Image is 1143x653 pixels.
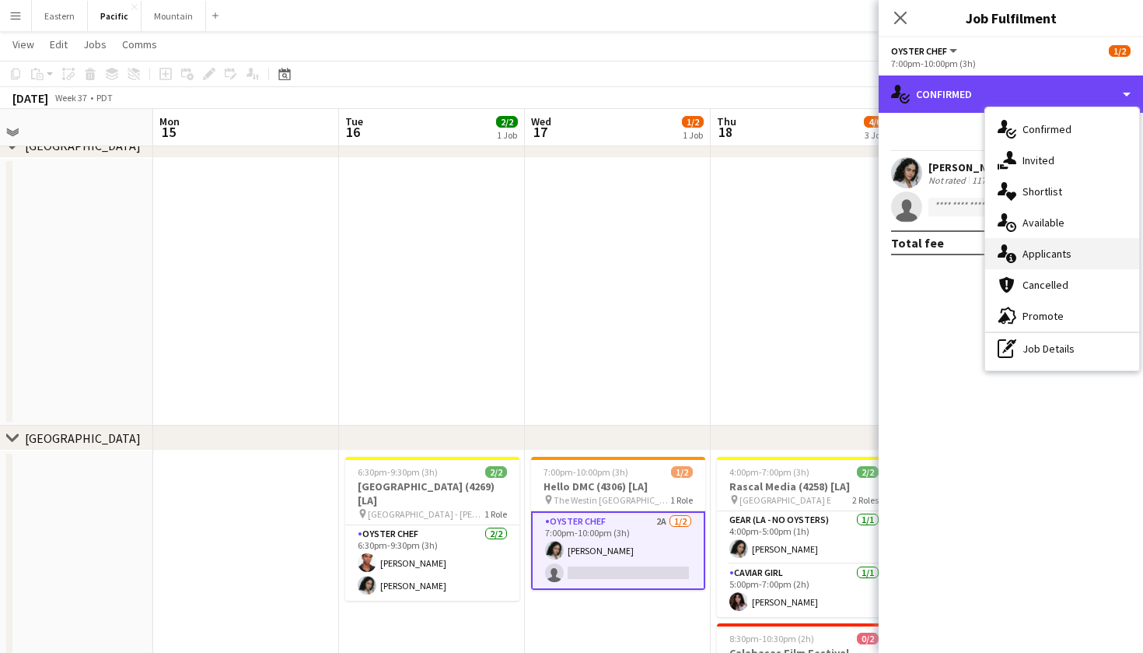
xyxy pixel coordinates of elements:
[729,466,809,478] span: 4:00pm-7:00pm (3h)
[83,37,107,51] span: Jobs
[682,116,704,128] span: 1/2
[531,511,705,590] app-card-role: Oyster Chef2A1/27:00pm-10:00pm (3h)[PERSON_NAME]
[12,37,34,51] span: View
[928,160,1029,174] div: [PERSON_NAME]
[157,123,180,141] span: 15
[345,114,363,128] span: Tue
[985,300,1139,332] div: Promote
[6,34,40,54] a: View
[985,176,1139,207] div: Shortlist
[343,123,363,141] span: 16
[985,114,1139,145] div: Confirmed
[484,508,507,520] span: 1 Role
[729,633,814,644] span: 8:30pm-10:30pm (2h)
[717,564,891,617] app-card-role: Caviar Girl1/15:00pm-7:00pm (2h)[PERSON_NAME]
[345,457,519,601] app-job-card: 6:30pm-9:30pm (3h)2/2[GEOGRAPHIC_DATA] (4269) [LA] [GEOGRAPHIC_DATA] - [PERSON_NAME] ([GEOGRAPHIC...
[51,92,90,104] span: Week 37
[865,129,889,141] div: 3 Jobs
[928,174,969,186] div: Not rated
[531,479,705,493] h3: Hello DMC (4306) [LA]
[496,116,518,128] span: 2/2
[985,269,1139,300] div: Cancelled
[529,123,551,141] span: 17
[857,466,879,478] span: 2/2
[12,90,48,106] div: [DATE]
[717,457,891,617] app-job-card: 4:00pm-7:00pm (3h)2/2Rascal Media (4258) [LA] [GEOGRAPHIC_DATA] E2 RolesGear (LA - NO oysters)1/1...
[852,494,879,506] span: 2 Roles
[142,1,206,31] button: Mountain
[345,479,519,507] h3: [GEOGRAPHIC_DATA] (4269) [LA]
[969,174,1011,186] div: 117.31mi
[879,8,1143,28] h3: Job Fulfilment
[879,75,1143,113] div: Confirmed
[25,430,141,446] div: [GEOGRAPHIC_DATA]
[531,457,705,590] app-job-card: 7:00pm-10:00pm (3h)1/2Hello DMC (4306) [LA] The Westin [GEOGRAPHIC_DATA] ([GEOGRAPHIC_DATA], [GEO...
[554,494,670,506] span: The Westin [GEOGRAPHIC_DATA] ([GEOGRAPHIC_DATA], [GEOGRAPHIC_DATA])
[891,235,944,251] div: Total fee
[88,1,142,31] button: Pacific
[864,116,886,128] span: 4/6
[985,207,1139,238] div: Available
[44,34,74,54] a: Edit
[985,333,1139,364] div: Job Details
[345,525,519,601] app-card-role: Oyster Chef2/26:30pm-9:30pm (3h)[PERSON_NAME][PERSON_NAME]
[485,466,507,478] span: 2/2
[96,92,113,104] div: PDT
[32,1,88,31] button: Eastern
[985,238,1139,269] div: Applicants
[1109,45,1131,57] span: 1/2
[159,114,180,128] span: Mon
[683,129,703,141] div: 1 Job
[739,494,831,506] span: [GEOGRAPHIC_DATA] E
[122,37,157,51] span: Comms
[544,466,628,478] span: 7:00pm-10:00pm (3h)
[497,129,517,141] div: 1 Job
[531,114,551,128] span: Wed
[891,45,947,57] span: Oyster Chef
[891,45,959,57] button: Oyster Chef
[671,466,693,478] span: 1/2
[77,34,113,54] a: Jobs
[116,34,163,54] a: Comms
[717,511,891,564] app-card-role: Gear (LA - NO oysters)1/14:00pm-5:00pm (1h)[PERSON_NAME]
[857,633,879,644] span: 0/2
[891,58,1131,69] div: 7:00pm-10:00pm (3h)
[368,508,484,520] span: [GEOGRAPHIC_DATA] - [PERSON_NAME] ([GEOGRAPHIC_DATA], [GEOGRAPHIC_DATA])
[717,114,736,128] span: Thu
[670,494,693,506] span: 1 Role
[717,479,891,493] h3: Rascal Media (4258) [LA]
[50,37,68,51] span: Edit
[985,145,1139,176] div: Invited
[715,123,736,141] span: 18
[358,466,438,478] span: 6:30pm-9:30pm (3h)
